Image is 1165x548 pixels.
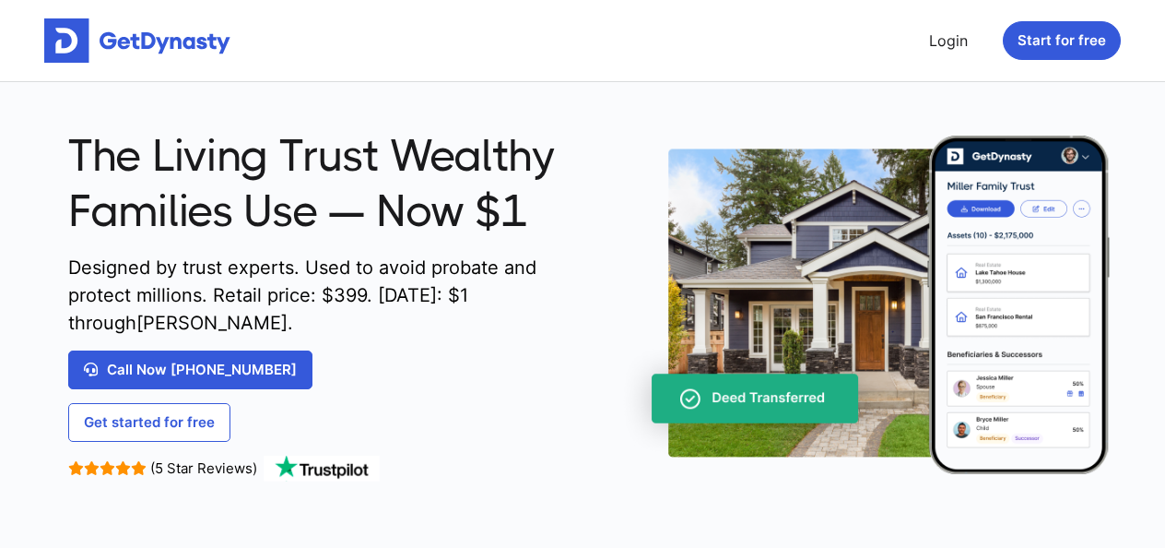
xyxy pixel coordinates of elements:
span: (5 Star Reviews) [150,459,257,477]
a: Login [922,22,975,59]
img: trust-on-cellphone [617,136,1111,474]
img: Get started for free with Dynasty Trust Company [44,18,230,63]
a: Get started for free [68,403,230,442]
button: Start for free [1003,21,1121,60]
span: Designed by trust experts. Used to avoid probate and protect millions. Retail price: $ 399 . [DAT... [68,254,603,337]
a: Call Now [PHONE_NUMBER] [68,351,312,389]
img: TrustPilot Logo [262,456,382,482]
span: The Living Trust Wealthy Families Use — Now $1 [68,128,603,240]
